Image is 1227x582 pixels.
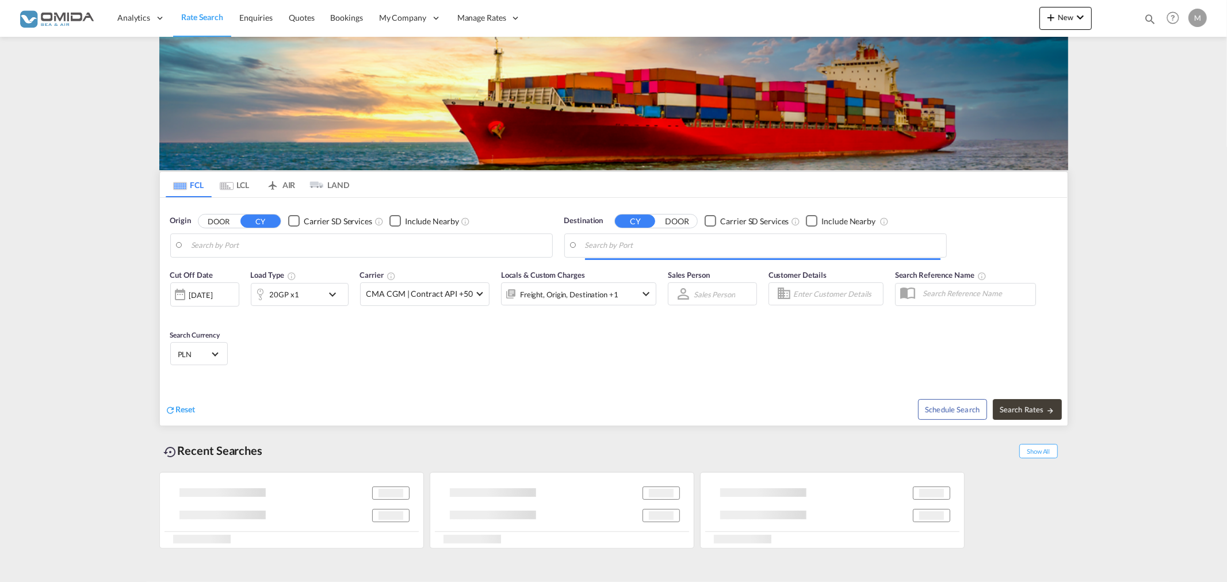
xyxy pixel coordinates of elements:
button: Note: By default Schedule search will only considerorigin ports, destination ports and cut off da... [918,399,987,420]
md-icon: The selected Trucker/Carrierwill be displayed in the rate results If the rates are from another f... [387,271,396,281]
div: icon-magnify [1144,13,1156,30]
span: Search Reference Name [895,270,987,279]
span: Rate Search [181,12,223,22]
div: icon-refreshReset [166,404,196,416]
button: Search Ratesicon-arrow-right [993,399,1062,420]
span: Manage Rates [457,12,506,24]
md-icon: icon-information-outline [287,271,296,281]
span: Destination [564,215,603,227]
div: Origin DOOR CY Checkbox No InkUnchecked: Search for CY (Container Yard) services for all selected... [160,198,1068,426]
span: My Company [379,12,426,24]
span: New [1044,13,1087,22]
md-tab-item: LCL [212,172,258,197]
div: 20GP x1 [270,286,299,303]
md-icon: icon-arrow-right [1046,407,1054,415]
span: Analytics [117,12,150,24]
md-icon: Unchecked: Search for CY (Container Yard) services for all selected carriers.Checked : Search for... [374,217,384,226]
div: 20GP x1icon-chevron-down [251,283,349,306]
md-tab-item: LAND [304,172,350,197]
md-icon: Unchecked: Search for CY (Container Yard) services for all selected carriers.Checked : Search for... [791,217,800,226]
span: Sales Person [668,270,710,279]
span: Search Currency [170,331,220,339]
button: CY [615,215,655,228]
span: Show All [1019,444,1057,458]
div: Include Nearby [821,216,876,227]
md-checkbox: Checkbox No Ink [389,215,459,227]
md-checkbox: Checkbox No Ink [288,215,372,227]
div: M [1188,9,1207,27]
md-checkbox: Checkbox No Ink [806,215,876,227]
md-icon: icon-plus 400-fg [1044,10,1058,24]
span: CMA CGM | Contract API +50 [366,288,473,300]
md-icon: icon-chevron-down [639,287,653,301]
button: CY [240,215,281,228]
span: Search Rates [1000,405,1055,414]
div: Recent Searches [159,438,267,464]
img: LCL+%26+FCL+BACKGROUND.png [159,37,1068,170]
md-icon: icon-refresh [166,405,176,415]
input: Search Reference Name [917,285,1035,302]
span: Reset [176,404,196,414]
span: Help [1163,8,1183,28]
md-icon: icon-backup-restore [164,445,178,459]
span: Load Type [251,270,296,279]
md-icon: Your search will be saved by the below given name [977,271,987,281]
div: Include Nearby [405,216,459,227]
input: Search by Port [585,237,941,254]
div: [DATE] [189,290,213,300]
span: Origin [170,215,191,227]
div: Carrier SD Services [304,216,372,227]
md-icon: Unchecked: Ignores neighbouring ports when fetching rates.Checked : Includes neighbouring ports w... [880,217,889,226]
md-tab-item: FCL [166,172,212,197]
md-checkbox: Checkbox No Ink [705,215,789,227]
input: Search by Port [191,237,546,254]
div: Carrier SD Services [720,216,789,227]
img: 459c566038e111ed959c4fc4f0a4b274.png [17,5,95,31]
md-select: Select Currency: zł PLNPoland Zloty [177,346,221,362]
md-datepicker: Select [170,305,179,321]
span: Bookings [331,13,363,22]
md-tab-item: AIR [258,172,304,197]
div: Freight Origin Destination Factory Stuffingicon-chevron-down [501,282,656,305]
md-icon: icon-chevron-down [326,288,345,301]
md-icon: Unchecked: Ignores neighbouring ports when fetching rates.Checked : Includes neighbouring ports w... [461,217,471,226]
span: Customer Details [769,270,827,279]
button: icon-plus 400-fgNewicon-chevron-down [1039,7,1092,30]
button: DOOR [657,215,697,228]
md-select: Sales Person [693,286,736,303]
span: Locals & Custom Charges [501,270,585,279]
md-icon: icon-chevron-down [1073,10,1087,24]
button: DOOR [198,215,239,228]
span: Carrier [360,270,396,279]
div: [DATE] [170,282,239,307]
span: Quotes [289,13,314,22]
md-pagination-wrapper: Use the left and right arrow keys to navigate between tabs [166,172,350,197]
span: Cut Off Date [170,270,213,279]
md-icon: icon-magnify [1144,13,1156,25]
span: PLN [178,349,210,359]
input: Enter Customer Details [793,285,880,303]
span: Enquiries [239,13,273,22]
md-icon: icon-airplane [266,178,280,187]
div: Freight Origin Destination Factory Stuffing [520,286,618,303]
div: Help [1163,8,1188,29]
